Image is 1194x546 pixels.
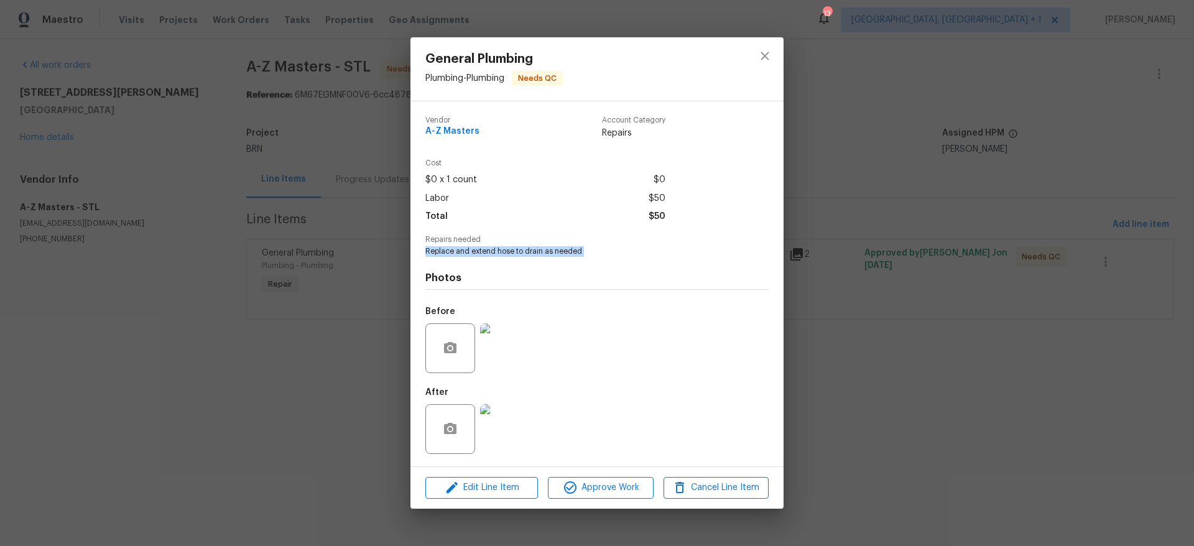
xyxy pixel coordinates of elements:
[425,272,769,284] h4: Photos
[750,41,780,71] button: close
[425,190,449,208] span: Labor
[429,480,534,496] span: Edit Line Item
[602,116,665,124] span: Account Category
[649,208,665,226] span: $50
[513,72,562,85] span: Needs QC
[552,480,649,496] span: Approve Work
[425,236,769,244] span: Repairs needed
[425,388,448,397] h5: After
[649,190,665,208] span: $50
[425,52,563,66] span: General Plumbing
[425,246,734,257] span: Replace and extend hose to drain as needed
[654,171,665,189] span: $0
[425,159,665,167] span: Cost
[823,7,831,20] div: 13
[425,171,477,189] span: $0 x 1 count
[425,116,479,124] span: Vendor
[548,477,653,499] button: Approve Work
[664,477,769,499] button: Cancel Line Item
[425,477,538,499] button: Edit Line Item
[667,480,765,496] span: Cancel Line Item
[425,307,455,316] h5: Before
[425,127,479,136] span: A-Z Masters
[425,208,448,226] span: Total
[425,74,504,83] span: Plumbing - Plumbing
[602,127,665,139] span: Repairs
